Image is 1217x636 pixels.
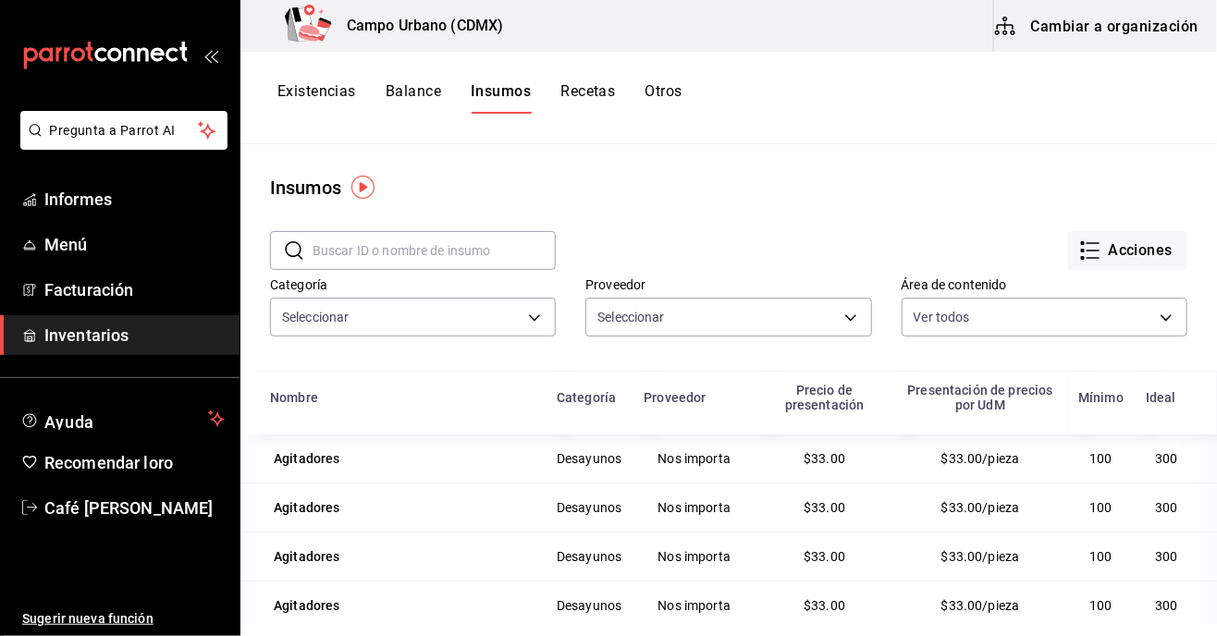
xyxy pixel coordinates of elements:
[22,611,154,626] font: Sugerir nueva función
[277,81,682,114] div: pestañas de navegación
[644,390,706,405] font: Proveedor
[274,451,340,466] font: Agitadores
[557,550,621,565] font: Desayunos
[270,390,318,405] font: Nombre
[471,82,531,100] font: Insumos
[1089,500,1112,515] font: 100
[804,549,845,564] font: $33.00
[313,232,556,269] input: Buscar ID o nombre de insumo
[658,550,731,565] font: Nos importa
[585,277,645,292] font: Proveedor
[44,190,112,209] font: Informes
[274,500,340,515] font: Agitadores
[804,451,845,466] font: $33.00
[50,123,176,138] font: Pregunta a Parrot AI
[804,598,845,613] font: $33.00
[270,277,327,292] font: Categoría
[1089,598,1112,613] font: 100
[907,383,1052,412] font: Presentación de precios por UdM
[560,82,615,100] font: Recetas
[203,48,218,63] button: abrir_cajón_menú
[658,599,731,614] font: Nos importa
[270,177,341,199] font: Insumos
[44,453,173,472] font: Recomendar loro
[645,82,682,100] font: Otros
[1078,390,1124,405] font: Mínimo
[941,451,1020,466] font: $33.00/pieza
[351,176,375,199] img: Marcador de información sobre herramientas
[274,549,340,564] font: Agitadores
[1089,549,1112,564] font: 100
[386,82,441,100] font: Balance
[1031,17,1199,34] font: Cambiar a organización
[1155,451,1177,466] font: 300
[20,111,227,150] button: Pregunta a Parrot AI
[282,310,349,324] font: Seleccionar
[44,280,133,300] font: Facturación
[44,235,88,254] font: Menú
[658,501,731,516] font: Nos importa
[1068,231,1187,270] button: Acciones
[902,277,1007,292] font: Área de contenido
[658,452,731,467] font: Nos importa
[1155,598,1177,613] font: 300
[1089,451,1112,466] font: 100
[274,598,340,613] font: Agitadores
[44,498,213,518] font: Café [PERSON_NAME]
[44,412,94,432] font: Ayuda
[13,134,227,153] a: Pregunta a Parrot AI
[1146,390,1176,405] font: Ideal
[804,500,845,515] font: $33.00
[941,549,1020,564] font: $33.00/pieza
[941,598,1020,613] font: $33.00/pieza
[44,325,129,345] font: Inventarios
[597,310,664,324] font: Seleccionar
[914,310,970,324] font: Ver todos
[347,17,504,34] font: Campo Urbano (CDMX)
[1155,500,1177,515] font: 300
[557,452,621,467] font: Desayunos
[785,383,865,412] font: Precio de presentación
[941,500,1020,515] font: $33.00/pieza
[557,390,616,405] font: Categoría
[557,501,621,516] font: Desayunos
[557,599,621,614] font: Desayunos
[1155,549,1177,564] font: 300
[277,82,356,100] font: Existencias
[1109,241,1174,259] font: Acciones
